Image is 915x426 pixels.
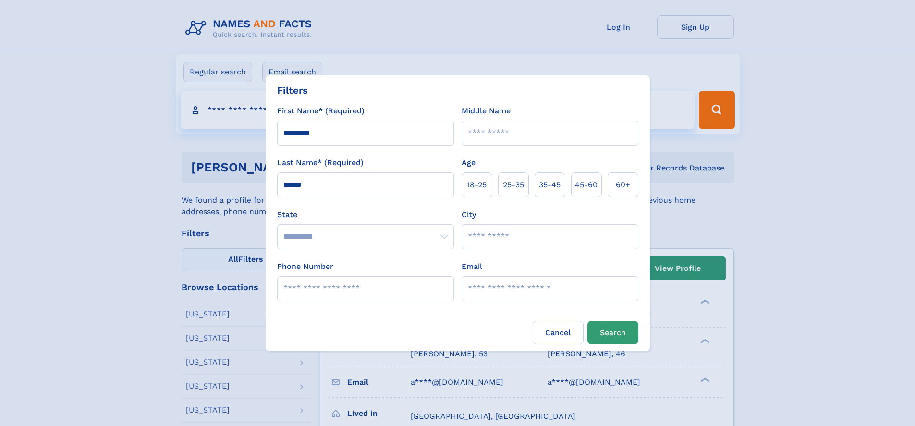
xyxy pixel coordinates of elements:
[539,179,561,191] span: 35‑45
[533,321,584,344] label: Cancel
[277,261,333,272] label: Phone Number
[503,179,524,191] span: 25‑35
[462,105,511,117] label: Middle Name
[462,157,476,169] label: Age
[467,179,487,191] span: 18‑25
[277,83,308,97] div: Filters
[277,157,364,169] label: Last Name* (Required)
[277,105,365,117] label: First Name* (Required)
[616,179,630,191] span: 60+
[575,179,598,191] span: 45‑60
[587,321,638,344] button: Search
[462,261,482,272] label: Email
[462,209,476,220] label: City
[277,209,454,220] label: State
